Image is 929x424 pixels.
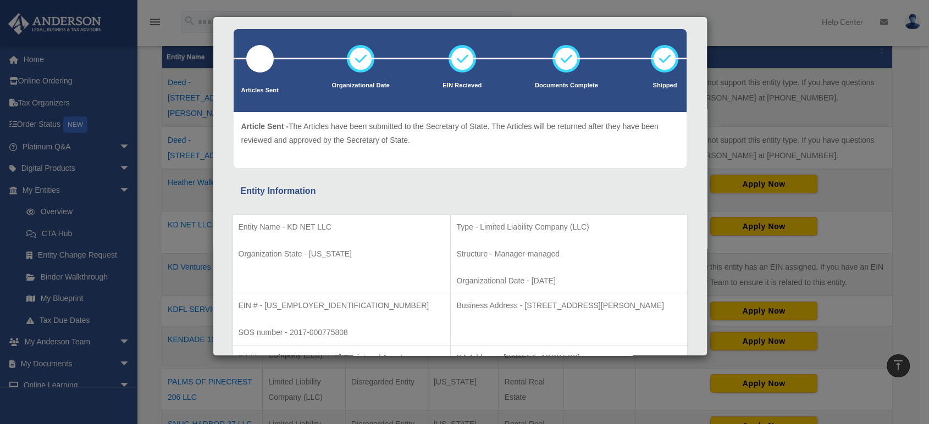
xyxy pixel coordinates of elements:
[239,247,445,261] p: Organization State - [US_STATE]
[456,351,681,365] p: RA Address - [STREET_ADDRESS]
[239,220,445,234] p: Entity Name - KD NET LLC
[443,80,482,91] p: EIN Recieved
[456,220,681,234] p: Type - Limited Liability Company (LLC)
[241,122,289,131] span: Article Sent -
[239,299,445,313] p: EIN # - [US_EMPLOYER_IDENTIFICATION_NUMBER]
[239,351,445,365] p: RA Name - [PERSON_NAME] Registered Agents
[239,326,445,339] p: SOS number - 2017-000775808
[241,85,279,96] p: Articles Sent
[241,183,679,199] div: Entity Information
[456,274,681,288] p: Organizational Date - [DATE]
[332,80,390,91] p: Organizational Date
[456,299,681,313] p: Business Address - [STREET_ADDRESS][PERSON_NAME]
[241,120,679,147] p: The Articles have been submitted to the Secretary of State. The Articles will be returned after t...
[651,80,678,91] p: Shipped
[456,247,681,261] p: Structure - Manager-managed
[535,80,598,91] p: Documents Complete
